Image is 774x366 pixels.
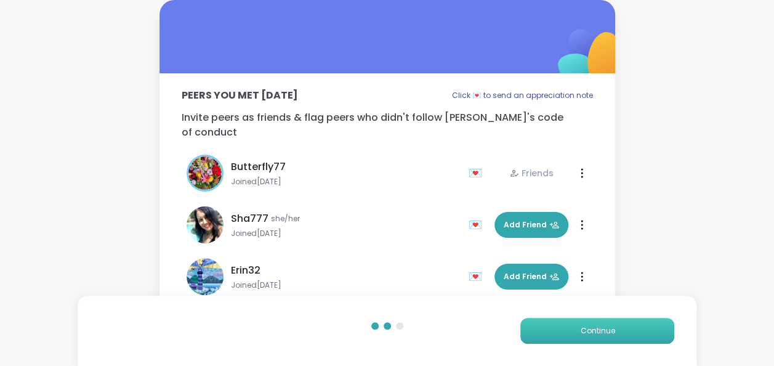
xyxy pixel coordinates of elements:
[452,88,593,103] p: Click 💌 to send an appreciation note
[509,167,554,179] div: Friends
[231,263,260,278] span: Erin32
[469,163,487,183] div: 💌
[187,258,224,295] img: Erin32
[469,215,487,235] div: 💌
[494,212,568,238] button: Add Friend
[469,267,487,287] div: 💌
[504,219,559,230] span: Add Friend
[188,157,222,190] img: Butterfly77
[494,264,568,290] button: Add Friend
[182,88,298,103] p: Peers you met [DATE]
[520,318,674,344] button: Continue
[231,160,286,174] span: Butterfly77
[187,206,224,243] img: Sha777
[231,211,268,226] span: Sha777
[271,214,300,224] span: she/her
[231,229,461,238] span: Joined [DATE]
[231,177,461,187] span: Joined [DATE]
[231,280,461,290] span: Joined [DATE]
[504,271,559,282] span: Add Friend
[580,325,615,336] span: Continue
[182,110,593,140] p: Invite peers as friends & flag peers who didn't follow [PERSON_NAME]'s code of conduct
